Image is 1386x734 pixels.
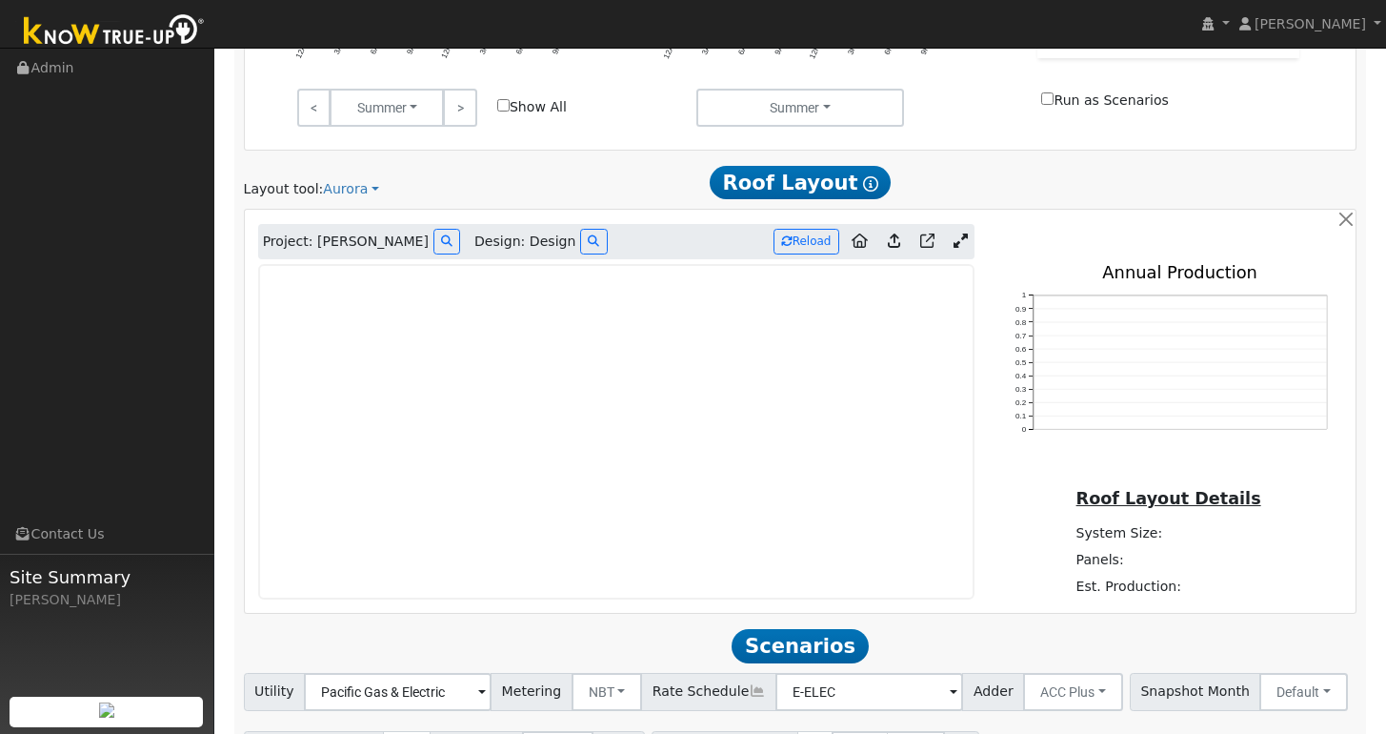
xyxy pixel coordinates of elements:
[514,38,529,56] text: 6PM
[1130,673,1261,711] span: Snapshot Month
[844,227,875,257] a: Aurora to Home
[1015,398,1027,407] text: 0.2
[775,673,963,711] input: Select a Rate Schedule
[443,89,476,127] a: >
[10,564,204,590] span: Site Summary
[491,673,572,711] span: Metering
[1015,372,1027,380] text: 0.4
[662,38,678,60] text: 12AM
[737,38,752,56] text: 6AM
[551,38,565,56] text: 9PM
[1015,332,1027,340] text: 0.7
[808,38,824,60] text: 12PM
[304,673,492,711] input: Select a Utility
[1015,358,1027,367] text: 0.5
[1015,318,1027,327] text: 0.8
[947,228,974,256] a: Expand Aurora window
[369,38,383,56] text: 6AM
[641,673,776,711] span: Rate Schedule
[474,232,575,252] span: Design: Design
[332,38,347,56] text: 3AM
[1023,673,1123,711] button: ACC Plus
[497,99,510,112] input: Show All
[405,38,419,56] text: 9AM
[1015,412,1027,420] text: 0.1
[962,673,1024,711] span: Adder
[880,227,908,257] a: Upload consumption to Aurora project
[440,38,456,60] text: 12PM
[1073,520,1254,546] td: System Size:
[1259,673,1348,711] button: Default
[1102,262,1257,282] text: Annual Production
[846,38,860,56] text: 3PM
[710,166,892,200] span: Roof Layout
[14,10,214,53] img: Know True-Up
[10,590,204,610] div: [PERSON_NAME]
[330,89,444,127] button: Summer
[1076,489,1261,508] u: Roof Layout Details
[497,97,567,117] label: Show All
[700,38,714,56] text: 3AM
[1015,385,1027,394] text: 0.3
[1073,546,1254,573] td: Panels:
[99,703,114,718] img: retrieve
[773,38,788,56] text: 9AM
[294,38,311,60] text: 12AM
[478,38,492,56] text: 3PM
[883,38,897,56] text: 6PM
[919,38,934,56] text: 9PM
[244,181,324,196] span: Layout tool:
[696,89,905,127] button: Summer
[773,229,839,255] button: Reload
[1015,305,1027,314] text: 0.9
[244,673,306,711] span: Utility
[863,176,878,192] i: Show Help
[1073,573,1254,600] td: Est. Production:
[1022,425,1027,434] text: 0
[263,232,429,252] span: Project: [PERSON_NAME]
[913,227,942,257] a: Open in Aurora
[1015,345,1027,354] text: 0.6
[297,89,331,127] a: <
[1255,16,1366,31] span: [PERSON_NAME]
[1041,91,1168,111] label: Run as Scenarios
[1022,292,1027,300] text: 1
[1041,92,1054,105] input: Run as Scenarios
[732,629,868,663] span: Scenarios
[323,179,379,199] a: Aurora
[572,673,643,711] button: NBT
